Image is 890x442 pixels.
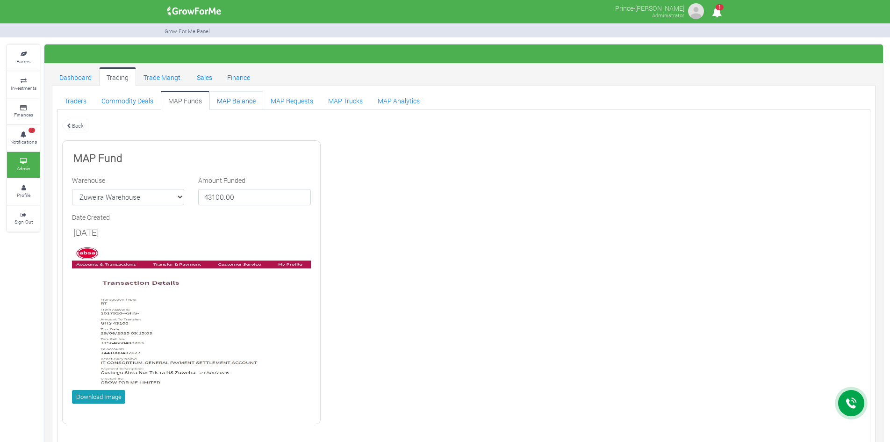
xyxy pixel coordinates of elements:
a: MAP Trucks [321,91,370,109]
small: Notifications [10,138,37,145]
input: 0.00 [198,189,310,206]
a: MAP Requests [263,91,321,109]
a: Commodity Deals [94,91,161,109]
a: Download Image [72,390,125,404]
a: MAP Analytics [370,91,427,109]
a: Admin [7,152,40,178]
a: MAP Funds [161,91,209,109]
h5: [DATE] [73,227,309,238]
i: Notifications [708,2,726,23]
small: Sign Out [14,218,33,225]
label: Date Created [72,212,110,222]
a: 1 [708,9,726,18]
a: MAP Balance [209,91,263,109]
span: 1 [716,4,724,10]
b: MAP Fund [73,151,122,165]
a: Back [62,118,88,133]
label: Warehouse [72,175,105,185]
a: Dashboard [52,67,99,86]
a: Profile [7,179,40,204]
a: Farms [7,45,40,71]
a: Traders [57,91,94,109]
a: Sign Out [7,206,40,232]
small: Grow For Me Panel [165,28,210,35]
a: 1 Notifications [7,125,40,151]
img: growforme image [687,2,705,21]
a: Investments [7,72,40,97]
small: Finances [14,111,33,118]
a: Trading [99,67,136,86]
a: Sales [189,67,220,86]
label: Amount Funded [198,175,245,185]
small: Admin [17,165,30,172]
small: Farms [16,58,30,65]
small: Profile [17,192,30,198]
small: Administrator [652,12,684,19]
p: Prince-[PERSON_NAME] [615,2,684,13]
img: growforme image [164,2,224,21]
a: Trade Mangt. [136,67,189,86]
a: Finances [7,99,40,124]
small: Investments [11,85,36,91]
span: 1 [29,128,35,133]
img: Zuweira Warehouse [72,246,311,387]
a: Finance [220,67,258,86]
